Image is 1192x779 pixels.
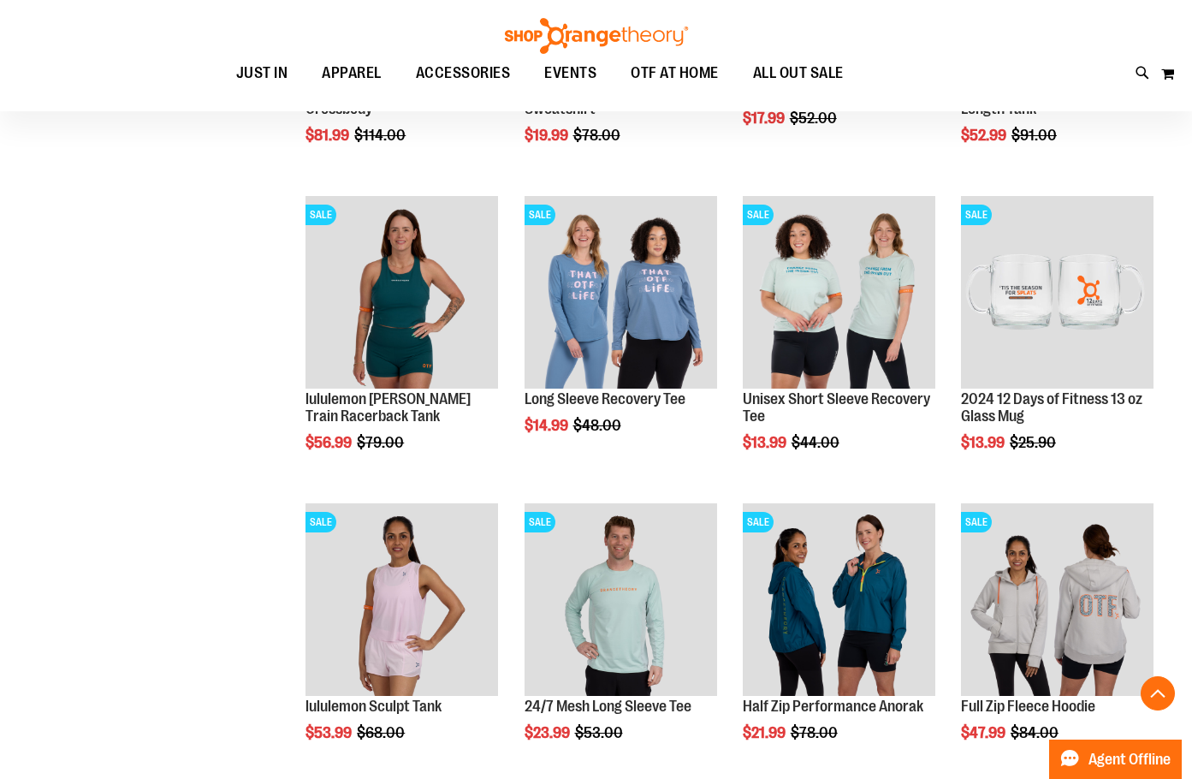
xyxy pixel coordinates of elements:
button: Back To Top [1141,676,1175,711]
span: EVENTS [544,54,596,92]
span: $114.00 [354,127,408,144]
a: Unisex Short Sleeve Recovery Tee [743,390,930,425]
img: Main Image of 1457095 [525,503,717,696]
span: SALE [743,205,774,225]
a: lululemon Wunder Train Racerback TankSALE [305,196,498,391]
img: Main Image of 1538347 [305,503,498,696]
span: $84.00 [1011,724,1061,741]
span: SALE [305,512,336,532]
a: 24/7 Mesh Long Sleeve Tee [525,698,691,715]
button: Agent Offline [1049,740,1182,779]
a: lululemon [PERSON_NAME] Train Racerback Tank [305,390,471,425]
img: Main of 2024 AUGUST Long Sleeve Recovery Tee [525,196,717,389]
span: $25.90 [1010,434,1059,451]
span: SALE [525,512,555,532]
span: $91.00 [1011,127,1059,144]
div: product [516,187,726,478]
span: JUST IN [236,54,288,92]
a: 2024 12 Days of Fitness 13 oz Glass Mug [961,390,1142,425]
span: $79.00 [357,434,406,451]
span: ACCESSORIES [416,54,511,92]
span: $53.99 [305,724,354,741]
span: $48.00 [573,417,624,434]
div: product [952,187,1162,495]
a: Half Zip Performance Anorak [743,698,923,715]
a: Long Sleeve Recovery Tee [525,390,685,407]
span: APPAREL [322,54,382,92]
a: Half Zip Performance AnorakSALE [743,503,935,699]
span: $13.99 [961,434,1007,451]
span: $81.99 [305,127,352,144]
span: $52.00 [790,110,839,127]
span: SALE [305,205,336,225]
span: $68.00 [357,724,407,741]
span: SALE [743,512,774,532]
span: $52.99 [961,127,1009,144]
img: lululemon Wunder Train Racerback Tank [305,196,498,389]
a: Main Image of 1457095SALE [525,503,717,699]
span: Agent Offline [1088,752,1171,768]
span: OTF AT HOME [631,54,719,92]
span: SALE [961,205,992,225]
span: $13.99 [743,434,789,451]
img: Main image of 2024 12 Days of Fitness 13 oz Glass Mug [961,196,1153,389]
span: $53.00 [575,724,626,741]
a: lululemon Sculpt Tank [305,698,442,715]
span: $19.99 [525,127,571,144]
span: $17.99 [743,110,787,127]
img: Half Zip Performance Anorak [743,503,935,696]
span: $78.00 [791,724,840,741]
span: SALE [525,205,555,225]
img: Main of 2024 AUGUST Unisex Short Sleeve Recovery Tee [743,196,935,389]
span: SALE [961,512,992,532]
span: ALL OUT SALE [753,54,844,92]
div: product [734,187,944,495]
span: $78.00 [573,127,623,144]
span: $21.99 [743,724,788,741]
div: product [297,187,507,495]
a: Main Image of 1457091SALE [961,503,1153,699]
img: Main Image of 1457091 [961,503,1153,696]
span: $14.99 [525,417,571,434]
img: Shop Orangetheory [502,18,691,54]
span: $47.99 [961,724,1008,741]
span: $44.00 [792,434,842,451]
a: Main Image of 1538347SALE [305,503,498,699]
span: $56.99 [305,434,354,451]
a: Main image of 2024 12 Days of Fitness 13 oz Glass MugSALE [961,196,1153,391]
span: $23.99 [525,724,572,741]
a: Full Zip Fleece Hoodie [961,698,1095,715]
a: Main of 2024 AUGUST Unisex Short Sleeve Recovery TeeSALE [743,196,935,391]
a: Main of 2024 AUGUST Long Sleeve Recovery TeeSALE [525,196,717,391]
